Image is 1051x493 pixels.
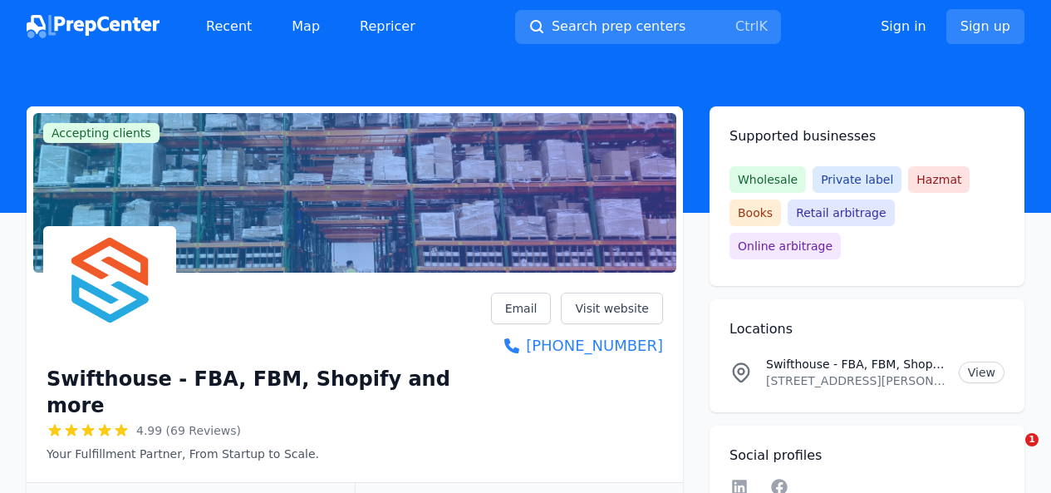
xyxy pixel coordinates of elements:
span: Hazmat [908,166,970,193]
p: Your Fulfillment Partner, From Startup to Scale. [47,446,491,462]
span: Search prep centers [552,17,685,37]
h1: Swifthouse - FBA, FBM, Shopify and more [47,366,491,419]
img: PrepCenter [27,15,160,38]
p: [STREET_ADDRESS][PERSON_NAME][US_STATE] [766,372,945,389]
span: Wholesale [729,166,806,193]
a: Sign in [881,17,926,37]
a: Map [278,10,333,43]
a: Email [491,293,552,324]
button: Search prep centersCtrlK [515,10,781,44]
span: Private label [813,166,901,193]
kbd: K [759,18,768,34]
a: Visit website [561,293,663,324]
img: Swifthouse - FBA, FBM, Shopify and more [47,229,173,356]
h2: Supported businesses [729,126,1004,146]
a: Repricer [346,10,429,43]
span: Retail arbitrage [788,200,894,226]
kbd: Ctrl [735,18,759,34]
span: 1 [1025,433,1039,446]
a: View [959,362,1004,383]
a: Recent [193,10,265,43]
span: 4.99 (69 Reviews) [136,422,241,439]
h2: Social profiles [729,446,1004,466]
a: [PHONE_NUMBER] [491,334,663,357]
iframe: Intercom live chat [991,433,1031,473]
h2: Locations [729,319,1004,339]
span: Online arbitrage [729,233,841,259]
a: Sign up [946,9,1024,44]
p: Swifthouse - FBA, FBM, Shopify and more Location [766,356,945,372]
span: Accepting clients [43,123,160,143]
span: Books [729,200,781,226]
